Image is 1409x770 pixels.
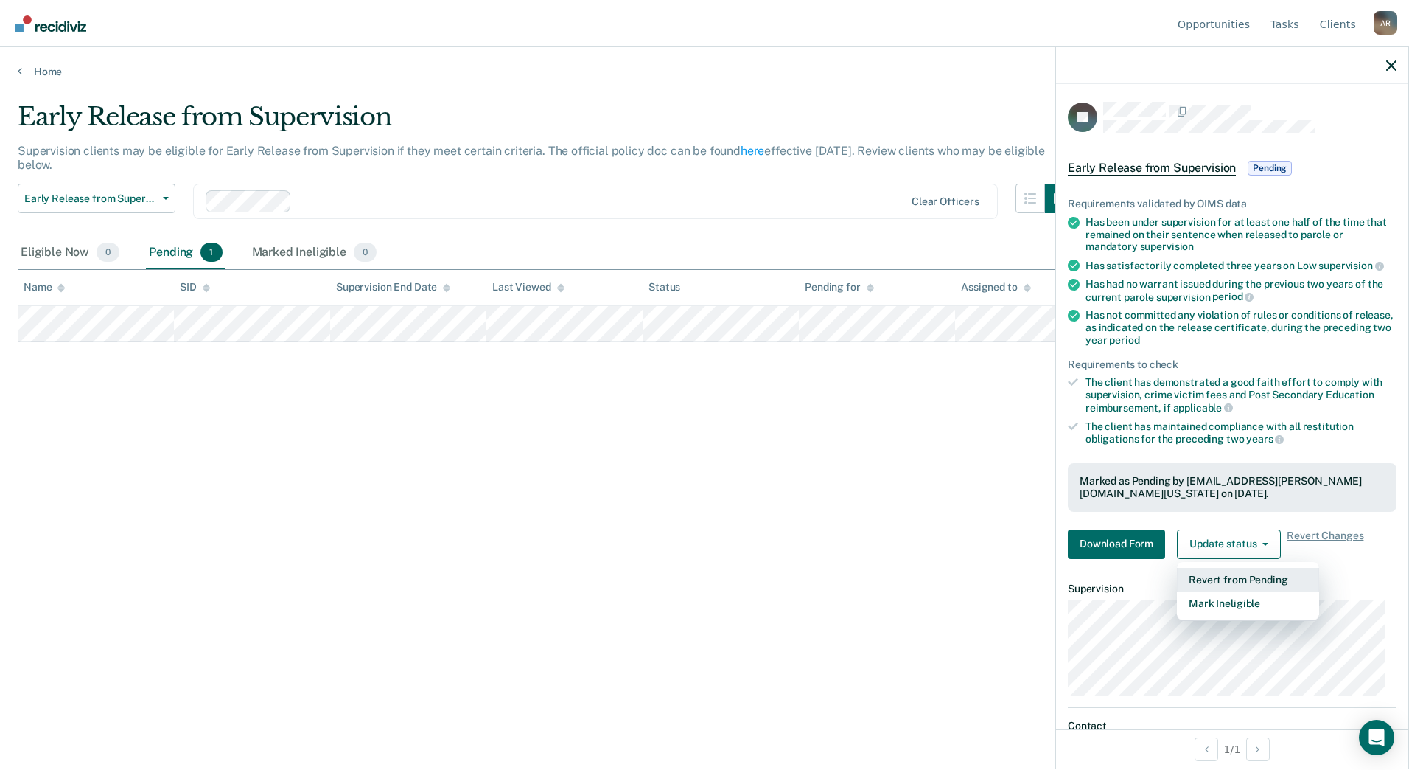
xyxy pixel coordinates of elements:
[1080,475,1385,500] div: Marked as Pending by [EMAIL_ADDRESS][PERSON_NAME][DOMAIN_NAME][US_STATE] on [DATE].
[18,102,1074,144] div: Early Release from Supervision
[1177,568,1319,592] button: Revert from Pending
[200,243,222,262] span: 1
[97,243,119,262] span: 0
[1287,530,1363,559] span: Revert Changes
[1068,530,1165,559] button: Download Form
[24,281,65,294] div: Name
[1085,376,1396,414] div: The client has demonstrated a good faith effort to comply with supervision, crime victim fees and...
[1246,433,1284,445] span: years
[1212,291,1254,302] span: period
[1173,402,1233,414] span: applicable
[1246,738,1270,761] button: Next Opportunity
[18,144,1045,172] p: Supervision clients may be eligible for Early Release from Supervision if they meet certain crite...
[24,192,157,205] span: Early Release from Supervision
[1056,145,1408,192] div: Early Release from SupervisionPending
[1068,358,1396,371] div: Requirements to check
[336,281,450,294] div: Supervision End Date
[1177,530,1281,559] button: Update status
[146,237,225,269] div: Pending
[1068,530,1171,559] a: Navigate to form link
[1056,729,1408,769] div: 1 / 1
[1068,583,1396,595] dt: Supervision
[1085,216,1396,253] div: Has been under supervision for at least one half of the time that remained on their sentence when...
[961,281,1030,294] div: Assigned to
[1177,562,1319,621] div: Dropdown Menu
[354,243,377,262] span: 0
[912,195,979,208] div: Clear officers
[1140,240,1194,252] span: supervision
[18,237,122,269] div: Eligible Now
[180,281,210,294] div: SID
[1068,198,1396,210] div: Requirements validated by OIMS data
[1085,278,1396,303] div: Has had no warrant issued during the previous two years of the current parole supervision
[1068,161,1236,176] span: Early Release from Supervision
[1374,11,1397,35] button: Profile dropdown button
[805,281,873,294] div: Pending for
[249,237,380,269] div: Marked Ineligible
[1109,334,1139,346] span: period
[1085,309,1396,346] div: Has not committed any violation of rules or conditions of release, as indicated on the release ce...
[18,65,1391,78] a: Home
[1195,738,1218,761] button: Previous Opportunity
[1177,592,1319,615] button: Mark Ineligible
[1318,260,1383,271] span: supervision
[741,144,764,158] a: here
[1085,420,1396,445] div: The client has maintained compliance with all restitution obligations for the preceding two
[15,15,86,32] img: Recidiviz
[1359,720,1394,755] div: Open Intercom Messenger
[648,281,680,294] div: Status
[492,281,564,294] div: Last Viewed
[1248,161,1292,176] span: Pending
[1068,720,1396,732] dt: Contact
[1374,11,1397,35] div: A R
[1085,259,1396,272] div: Has satisfactorily completed three years on Low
